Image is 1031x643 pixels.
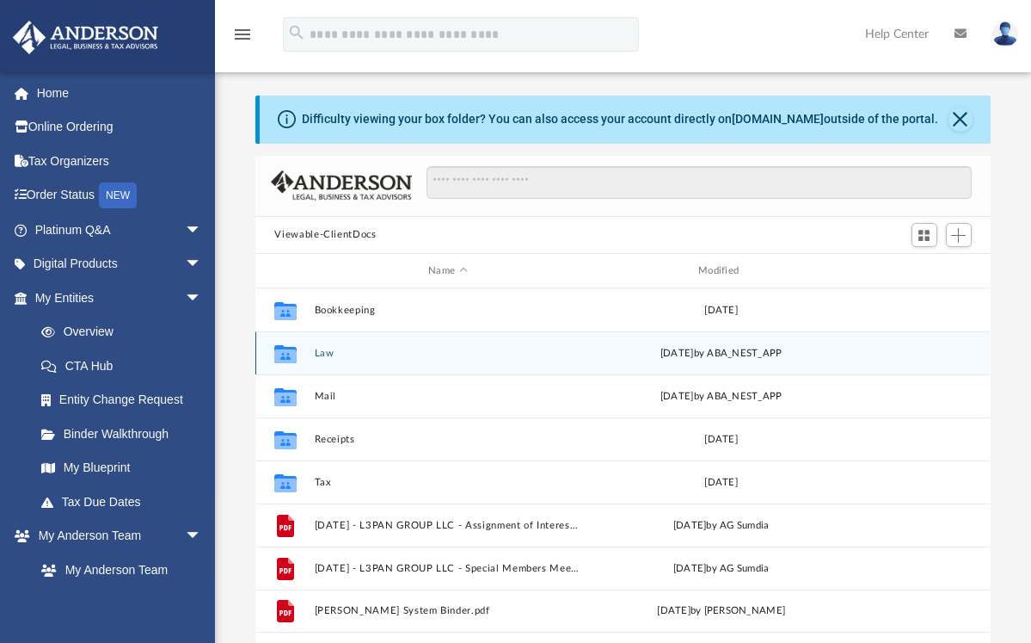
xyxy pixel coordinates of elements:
button: Add [946,223,972,247]
button: [PERSON_NAME] System Binder.pdf [315,606,581,617]
input: Search files and folders [427,166,971,199]
div: [DATE] by AG Sumdia [588,518,855,534]
i: search [287,23,306,42]
a: Online Ordering [12,110,228,145]
button: Bookkeeping [315,305,581,316]
button: Switch to Grid View [911,223,937,247]
i: menu [232,24,253,45]
img: User Pic [992,22,1018,46]
img: Anderson Advisors Platinum Portal [8,21,163,54]
div: id [862,263,983,279]
div: NEW [99,182,137,208]
a: My Blueprint [24,451,219,485]
a: My Entitiesarrow_drop_down [12,281,228,315]
div: [DATE] by ABA_NEST_APP [588,389,855,405]
a: menu [232,33,253,45]
a: Binder Walkthrough [24,417,228,451]
a: Home [12,76,228,110]
button: Law [315,348,581,359]
span: arrow_drop_down [185,281,219,316]
button: [DATE] - L3PAN GROUP LLC - Special Members Meeting - [DATE] - SiGNeD.pdf [315,563,581,574]
div: Difficulty viewing your box folder? You can also access your account directly on outside of the p... [302,110,938,128]
div: [DATE] [588,432,855,448]
a: Order StatusNEW [12,178,228,213]
a: [DOMAIN_NAME] [732,112,824,126]
div: [DATE] by AG Sumdia [588,561,855,577]
a: My Anderson Team [24,553,211,587]
span: arrow_drop_down [185,247,219,282]
a: CTA Hub [24,349,228,383]
span: arrow_drop_down [185,213,219,248]
div: [DATE] [588,475,855,491]
div: [DATE] by ABA_NEST_APP [588,346,855,362]
a: Overview [24,315,228,349]
button: Mail [315,391,581,402]
button: [DATE] - L3PAN GROUP LLC - Assignment of Interest - [DATE] - SiGNeD.pdf [315,520,581,531]
button: Close [948,108,973,132]
button: Viewable-ClientDocs [274,227,376,243]
span: arrow_drop_down [185,519,219,554]
div: Modified [588,263,855,279]
div: Name [314,263,580,279]
div: [DATE] by [PERSON_NAME] [588,604,855,620]
a: Tax Organizers [12,144,228,178]
a: Digital Productsarrow_drop_down [12,247,228,281]
div: id [263,263,306,279]
button: Tax [315,477,581,488]
a: Tax Due Dates [24,485,228,519]
a: Entity Change Request [24,383,228,417]
a: My Anderson Teamarrow_drop_down [12,519,219,553]
div: [DATE] [588,303,855,318]
a: Platinum Q&Aarrow_drop_down [12,213,228,247]
button: Receipts [315,434,581,445]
